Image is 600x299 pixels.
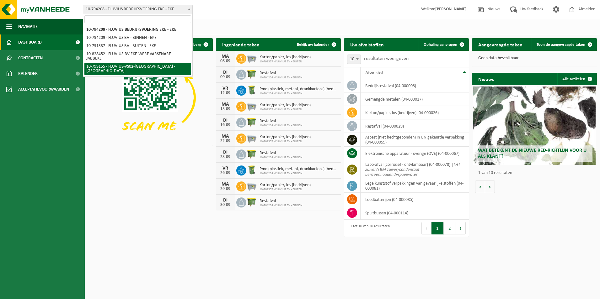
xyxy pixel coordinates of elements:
[219,182,232,187] div: MA
[18,50,43,66] span: Contracten
[361,106,469,119] td: karton/papier, los (bedrijven) (04-000026)
[246,197,257,207] img: WB-1100-HPE-GN-50
[478,56,591,60] p: Geen data beschikbaar.
[219,134,232,139] div: MA
[260,87,338,92] span: Pmd (plastiek, metaal, drankkartons) (bedrijven)
[260,124,302,128] span: 10-794209 - FLUVIUS BV - BINNEN
[361,160,469,179] td: labo-afval (corrosief - ontvlambaar) (04-000078) |
[424,43,457,47] span: Ophaling aanvragen
[84,50,191,63] li: 10-828452 - FLUVIUS-BV EKE-WERF VARSENARE - JABBEKE
[260,167,338,172] span: Pmd (plastiek, metaal, drankkartons) (bedrijven)
[431,222,444,234] button: 1
[444,222,456,234] button: 2
[84,26,191,34] li: 10-794208 - FLUVIUS BEDRIJFSVOERING EKE - EKE
[187,43,201,47] span: Verberg
[419,38,468,51] a: Ophaling aanvragen
[347,221,390,235] div: 1 tot 10 van 20 resultaten
[361,79,469,92] td: bedrijfsrestafval (04-000008)
[472,38,529,50] h2: Aangevraagde taken
[219,171,232,175] div: 26-09
[365,162,460,177] i: THT zuiver/TBM zuiver/condensaat benzeenhoudend+spoelwater
[260,156,302,160] span: 10-794209 - FLUVIUS BV - BINNEN
[364,56,409,61] label: resultaten weergeven
[219,75,232,79] div: 09-09
[260,92,338,96] span: 10-794209 - FLUVIUS BV - BINNEN
[84,34,191,42] li: 10-794209 - FLUVIUS BV - BINNEN - EKE
[219,150,232,155] div: DI
[297,43,329,47] span: Bekijk uw kalender
[246,149,257,159] img: WB-1100-HPE-GN-50
[219,54,232,59] div: MA
[260,103,311,108] span: Karton/papier, los (bedrijven)
[260,76,302,80] span: 10-794209 - FLUVIUS BV - BINNEN
[260,55,311,60] span: Karton/papier, los (bedrijven)
[260,71,302,76] span: Restafval
[219,166,232,171] div: VR
[557,73,596,85] a: Alle artikelen
[478,171,594,175] p: 1 van 10 resultaten
[246,101,257,111] img: WB-2500-GAL-GY-01
[344,38,390,50] h2: Uw afvalstoffen
[219,198,232,203] div: DI
[260,135,311,140] span: Karton/papier, los (bedrijven)
[260,172,338,176] span: 10-794209 - FLUVIUS BV - BINNEN
[216,38,266,50] h2: Ingeplande taken
[361,133,469,147] td: asbest (niet hechtgebonden) in UN gekeurde verpakking (04-000059)
[361,179,469,193] td: lege kunststof verpakkingen van gevaarlijke stoffen (04-000081)
[260,108,311,112] span: 10-791337 - FLUVIUS BV - BUITEN
[532,38,596,51] a: Toon de aangevraagde taken
[361,147,469,160] td: elektronische apparatuur - overige (OVE) (04-000067)
[260,60,311,64] span: 10-791337 - FLUVIUS BV - BUITEN
[84,42,191,50] li: 10-791337 - FLUVIUS BV - BUITEN - EKE
[347,55,361,64] span: 10
[246,53,257,63] img: WB-2500-GAL-GY-01
[84,63,191,75] li: 10-799155 - FLUVIUS-VS02-[GEOGRAPHIC_DATA] - [GEOGRAPHIC_DATA]
[361,119,469,133] td: restafval (04-000029)
[472,73,500,85] h2: Nieuws
[246,133,257,143] img: WB-2500-GAL-GY-01
[18,81,69,97] span: Acceptatievoorwaarden
[18,34,42,50] span: Dashboard
[83,5,192,14] span: 10-794208 - FLUVIUS BEDRIJFSVOERING EKE - EKE
[361,193,469,206] td: loodbatterijen (04-000085)
[219,59,232,63] div: 08-09
[219,91,232,95] div: 12-09
[219,118,232,123] div: DI
[219,123,232,127] div: 16-09
[260,199,302,204] span: Restafval
[219,187,232,191] div: 29-09
[361,206,469,220] td: spuitbussen (04-000114)
[421,222,431,234] button: Previous
[260,140,311,144] span: 10-791337 - FLUVIUS BV - BUITEN
[260,204,302,207] span: 10-794209 - FLUVIUS BV - BINNEN
[88,51,213,144] img: Download de VHEPlus App
[473,87,596,165] a: Wat betekent de nieuwe RED-richtlijn voor u als klant?
[219,107,232,111] div: 15-09
[260,183,311,188] span: Karton/papier, los (bedrijven)
[260,151,302,156] span: Restafval
[246,117,257,127] img: WB-1100-HPE-GN-50
[83,5,193,14] span: 10-794208 - FLUVIUS BEDRIJFSVOERING EKE - EKE
[182,38,212,51] button: Verberg
[456,222,466,234] button: Next
[537,43,585,47] span: Toon de aangevraagde taken
[478,148,587,159] span: Wat betekent de nieuwe RED-richtlijn voor u als klant?
[18,19,38,34] span: Navigatie
[485,181,495,193] button: Volgende
[361,92,469,106] td: gemengde metalen (04-000017)
[246,181,257,191] img: WB-2500-GAL-GY-01
[219,155,232,159] div: 23-09
[435,7,467,12] strong: [PERSON_NAME]
[219,70,232,75] div: DI
[219,102,232,107] div: MA
[365,71,383,76] span: Afvalstof
[292,38,340,51] a: Bekijk uw kalender
[219,86,232,91] div: VR
[246,85,257,95] img: WB-0240-HPE-GN-50
[475,181,485,193] button: Vorige
[219,203,232,207] div: 30-09
[246,69,257,79] img: WB-1100-HPE-GN-50
[260,119,302,124] span: Restafval
[246,165,257,175] img: WB-0240-HPE-GN-50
